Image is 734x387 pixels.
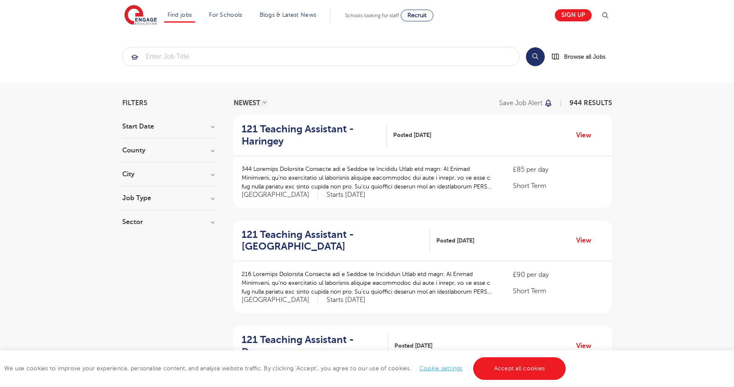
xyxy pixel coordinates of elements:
a: 121 Teaching Assistant - Haringey [242,123,387,147]
h3: Job Type [122,195,214,201]
h3: Start Date [122,123,214,130]
a: Sign up [555,9,592,21]
h2: 121 Teaching Assistant - [GEOGRAPHIC_DATA] [242,229,424,253]
a: Recruit [401,10,433,21]
span: [GEOGRAPHIC_DATA] [242,191,318,199]
span: 944 RESULTS [569,99,612,107]
span: We use cookies to improve your experience, personalise content, and analyse website traffic. By c... [4,365,568,372]
a: Accept all cookies [473,357,566,380]
img: Engage Education [124,5,157,26]
h2: 121 Teaching Assistant - Haringey [242,123,381,147]
a: Cookie settings [420,365,463,372]
p: 344 Loremips Dolorsita Consecte adi e Seddoe te Incididu Utlab etd magn: Al Enimad Minimveni, qu’... [242,165,497,191]
p: Starts [DATE] [327,296,366,304]
h3: City [122,171,214,178]
h2: 121 Teaching Assistant - Dacorum [242,334,382,358]
p: Short Term [513,286,603,296]
p: £90 per day [513,270,603,280]
a: For Schools [209,12,242,18]
a: Blogs & Latest News [260,12,317,18]
h3: Sector [122,219,214,225]
a: 121 Teaching Assistant - Dacorum [242,334,389,358]
div: Submit [122,47,520,66]
button: Save job alert [499,100,553,106]
a: Find jobs [167,12,192,18]
a: Browse all Jobs [551,52,612,62]
a: View [576,341,598,351]
p: Starts [DATE] [327,191,366,199]
a: View [576,235,598,246]
input: Submit [123,47,519,66]
span: Recruit [407,12,427,18]
h3: County [122,147,214,154]
p: 216 Loremips Dolorsita Consecte adi e Seddoe te Incididun Utlab etd magn: Al Enimad Minimveni, qu... [242,270,497,296]
a: View [576,130,598,141]
a: 121 Teaching Assistant - [GEOGRAPHIC_DATA] [242,229,430,253]
button: Search [526,47,545,66]
span: Browse all Jobs [564,52,605,62]
p: Save job alert [499,100,542,106]
p: Short Term [513,181,603,191]
span: Filters [122,100,147,106]
span: Posted [DATE] [393,131,431,139]
span: Posted [DATE] [436,236,474,245]
span: Posted [DATE] [394,341,433,350]
p: £85 per day [513,165,603,175]
span: [GEOGRAPHIC_DATA] [242,296,318,304]
span: Schools looking for staff [345,13,399,18]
